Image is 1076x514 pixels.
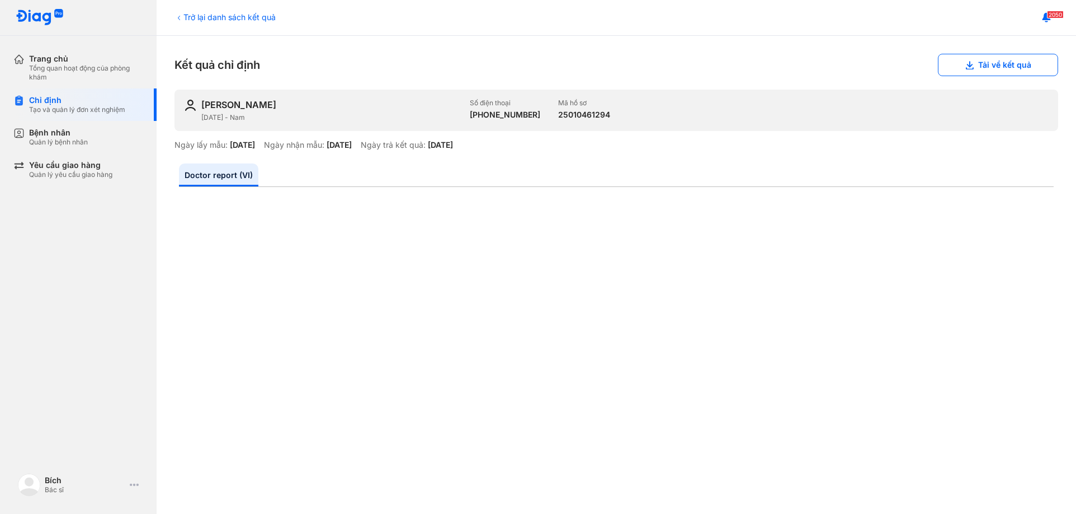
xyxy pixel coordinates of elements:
[29,105,125,114] div: Tạo và quản lý đơn xét nghiệm
[327,140,352,150] div: [DATE]
[938,54,1058,76] button: Tải về kết quả
[558,99,610,108] div: Mã hồ sơ
[29,160,112,170] div: Yêu cầu giao hàng
[16,9,64,26] img: logo
[29,95,125,105] div: Chỉ định
[18,474,40,496] img: logo
[201,99,276,111] div: [PERSON_NAME]
[29,64,143,82] div: Tổng quan hoạt động của phòng khám
[183,99,197,112] img: user-icon
[1047,11,1064,18] span: 2050
[174,54,1058,76] div: Kết quả chỉ định
[428,140,453,150] div: [DATE]
[558,110,610,120] div: 25010461294
[29,170,112,179] div: Quản lý yêu cầu giao hàng
[174,140,228,150] div: Ngày lấy mẫu:
[45,485,125,494] div: Bác sĩ
[264,140,324,150] div: Ngày nhận mẫu:
[470,99,540,108] div: Số điện thoại
[361,140,426,150] div: Ngày trả kết quả:
[179,163,258,186] a: Doctor report (VI)
[29,138,88,147] div: Quản lý bệnh nhân
[29,128,88,138] div: Bệnh nhân
[174,11,276,23] div: Trở lại danh sách kết quả
[201,113,461,122] div: [DATE] - Nam
[230,140,255,150] div: [DATE]
[470,110,540,120] div: [PHONE_NUMBER]
[45,475,125,485] div: Bích
[29,54,143,64] div: Trang chủ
